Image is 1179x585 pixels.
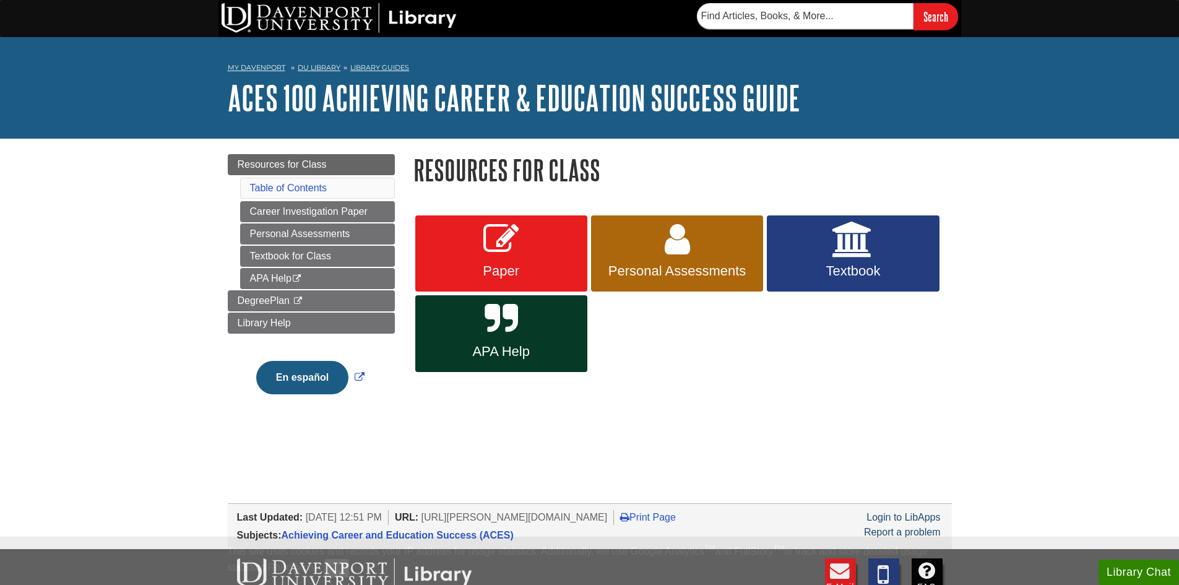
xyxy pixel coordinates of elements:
div: This site uses cookies and records your IP address for usage statistics. Additionally, we use Goo... [228,544,952,578]
a: Report a problem [864,527,941,537]
h1: Resources for Class [413,154,952,186]
span: [URL][PERSON_NAME][DOMAIN_NAME] [421,512,608,522]
i: Print Page [620,512,629,522]
a: DegreePlan [228,290,395,311]
i: This link opens in a new window [292,297,303,305]
button: Close [324,559,348,578]
span: Last Updated: [237,512,303,522]
span: Library Help [238,318,291,328]
span: APA Help [425,344,578,360]
span: Textbook [776,263,930,279]
sup: TM [704,544,715,553]
img: DU Library [222,3,457,33]
span: Paper [425,263,578,279]
sup: TM [774,544,784,553]
input: Search [913,3,958,30]
span: Subjects: [237,530,282,540]
a: Table of Contents [250,183,327,193]
span: DegreePlan [238,295,290,306]
a: Personal Assessments [591,215,763,292]
a: Login to LibApps [866,512,940,522]
a: DU Library [298,63,340,72]
a: Read More [268,562,317,573]
a: Personal Assessments [240,223,395,245]
a: APA Help [240,268,395,289]
a: My Davenport [228,63,285,73]
a: APA Help [415,295,587,372]
div: Guide Page Menu [228,154,395,415]
a: Print Page [620,512,676,522]
input: Find Articles, Books, & More... [697,3,913,29]
a: Resources for Class [228,154,395,175]
span: Personal Assessments [600,263,754,279]
a: Paper [415,215,587,292]
a: Career Investigation Paper [240,201,395,222]
a: Textbook for Class [240,246,395,267]
a: Library Guides [350,63,409,72]
a: Textbook [767,215,939,292]
a: Library Help [228,313,395,334]
form: Searches DU Library's articles, books, and more [697,3,958,30]
i: This link opens in a new window [292,275,302,283]
button: Library Chat [1099,560,1179,585]
nav: breadcrumb [228,59,952,79]
span: URL: [395,512,418,522]
a: Achieving Career and Education Success (ACES) [282,530,514,540]
span: [DATE] 12:51 PM [306,512,382,522]
a: Link opens in new window [253,372,368,383]
a: ACES 100 Achieving Career & Education Success Guide [228,79,800,117]
button: En español [256,361,348,394]
span: Resources for Class [238,159,327,170]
